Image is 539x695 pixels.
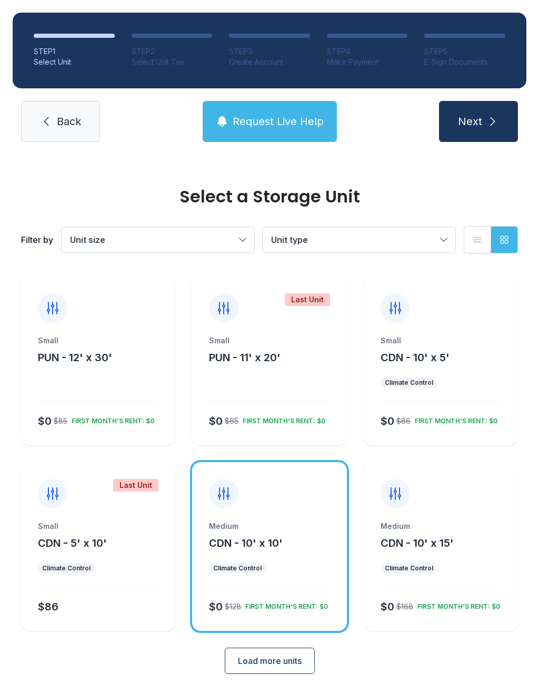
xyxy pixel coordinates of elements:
div: $128 [225,601,241,612]
div: $86 [396,416,411,426]
div: $0 [38,414,52,428]
span: Request Live Help [233,114,324,129]
div: $65 [225,416,238,426]
div: $85 [54,416,67,426]
button: PUN - 11' x 20' [209,350,281,365]
div: Select a Storage Unit [21,188,518,205]
div: Medium [209,521,330,532]
div: $0 [381,414,394,428]
span: Unit type [271,234,308,245]
div: Select Unit [34,57,115,67]
div: Climate Control [213,564,262,573]
div: Last Unit [113,479,158,492]
div: STEP 1 [34,46,115,57]
div: $86 [38,599,58,614]
div: Select Unit Tier [132,57,213,67]
span: Back [57,114,81,129]
div: Climate Control [385,564,433,573]
div: E-Sign Documents [424,57,505,67]
div: Create Account [229,57,310,67]
button: CDN - 10' x 5' [381,350,450,365]
button: Unit size [62,227,254,252]
div: FIRST MONTH’S RENT: $0 [67,413,154,425]
div: $168 [396,601,413,612]
div: $0 [381,599,394,614]
div: Small [209,335,330,346]
button: CDN - 5' x 10' [38,536,107,550]
div: Make Payment [327,57,408,67]
div: FIRST MONTH’S RENT: $0 [238,413,325,425]
span: CDN - 5' x 10' [38,537,107,549]
div: Climate Control [42,564,91,573]
span: CDN - 10' x 15' [381,537,454,549]
span: CDN - 10' x 10' [209,537,283,549]
div: $0 [209,599,223,614]
div: FIRST MONTH’S RENT: $0 [411,413,497,425]
div: STEP 4 [327,46,408,57]
div: Small [381,335,501,346]
div: Small [38,335,158,346]
div: Medium [381,521,501,532]
button: PUN - 12' x 30' [38,350,112,365]
div: STEP 5 [424,46,505,57]
span: Unit size [70,234,105,245]
span: Load more units [238,655,302,667]
span: PUN - 12' x 30' [38,351,112,364]
div: STEP 2 [132,46,213,57]
div: STEP 3 [229,46,310,57]
div: FIRST MONTH’S RENT: $0 [413,598,500,611]
div: Climate Control [385,379,433,387]
button: CDN - 10' x 15' [381,536,454,550]
span: CDN - 10' x 5' [381,351,450,364]
span: PUN - 11' x 20' [209,351,281,364]
span: Next [458,114,482,129]
div: Small [38,521,158,532]
div: FIRST MONTH’S RENT: $0 [241,598,328,611]
div: Last Unit [285,293,330,306]
button: Unit type [263,227,455,252]
button: CDN - 10' x 10' [209,536,283,550]
div: Filter by [21,233,53,246]
div: $0 [209,414,223,428]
